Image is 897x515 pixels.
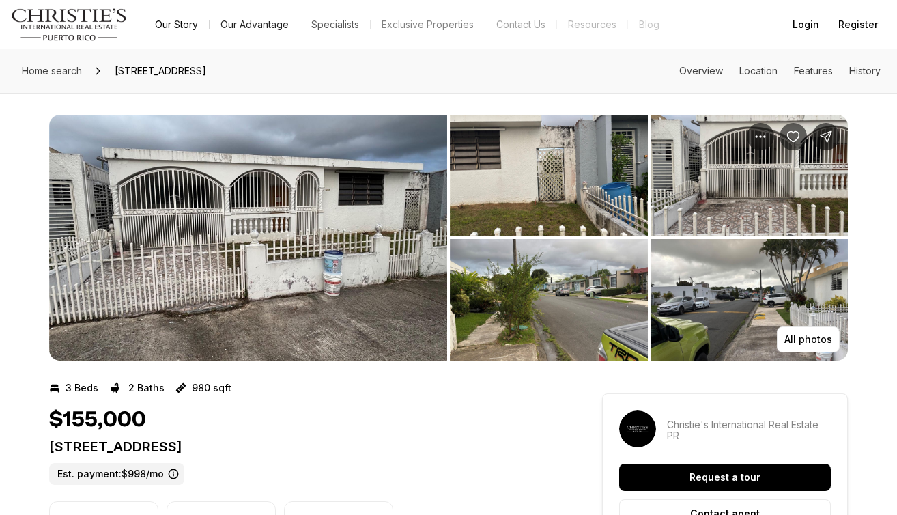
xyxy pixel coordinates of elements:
button: View image gallery [651,115,849,236]
button: Request a tour [619,464,831,491]
a: Our Story [144,15,209,34]
div: Listing Photos [49,115,848,361]
a: Exclusive Properties [371,15,485,34]
button: Contact Us [485,15,556,34]
a: Specialists [300,15,370,34]
button: Login [784,11,827,38]
button: Property options [747,123,774,150]
button: View image gallery [49,115,447,361]
button: View image gallery [450,115,648,236]
a: Blog [628,15,670,34]
a: Home search [16,60,87,82]
nav: Page section menu [679,66,881,76]
span: [STREET_ADDRESS] [109,60,212,82]
p: 980 sqft [192,382,231,393]
a: Skip to: Features [794,65,833,76]
button: Share Property: 23 CALLE [812,123,840,150]
li: 2 of 5 [450,115,848,361]
h1: $155,000 [49,407,146,433]
p: 3 Beds [66,382,98,393]
li: 1 of 5 [49,115,447,361]
a: Skip to: Overview [679,65,723,76]
button: View image gallery [651,239,849,361]
button: View image gallery [450,239,648,361]
img: logo [11,8,128,41]
p: Christie's International Real Estate PR [667,419,831,441]
p: [STREET_ADDRESS] [49,439,553,455]
a: Resources [557,15,627,34]
p: All photos [784,334,832,345]
a: Skip to: Location [739,65,778,76]
span: Register [838,19,878,30]
button: Save Property: 23 CALLE [780,123,807,150]
button: Register [830,11,886,38]
label: Est. payment: $998/mo [49,463,184,485]
span: Home search [22,65,82,76]
span: Login [793,19,819,30]
a: Skip to: History [849,65,881,76]
p: 2 Baths [128,382,165,393]
a: Our Advantage [210,15,300,34]
button: All photos [777,326,840,352]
